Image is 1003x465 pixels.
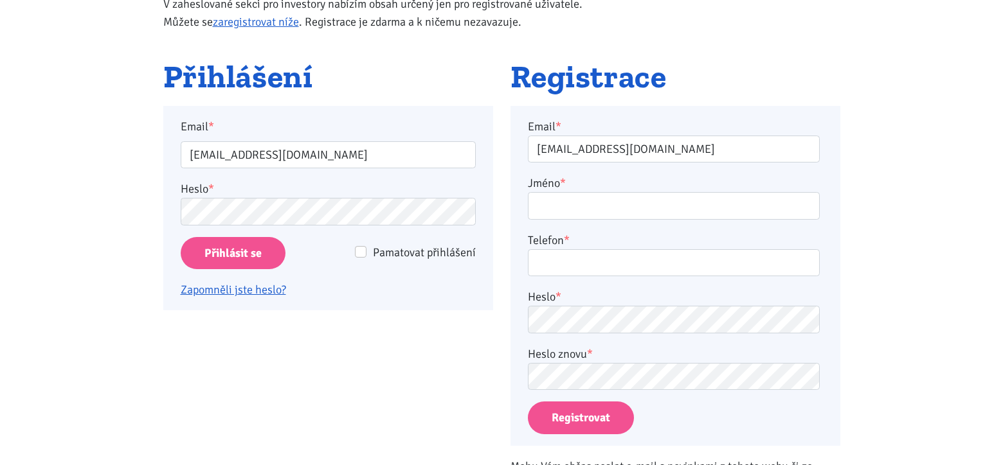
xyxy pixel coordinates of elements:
[181,180,214,198] label: Heslo
[172,118,484,136] label: Email
[587,347,593,361] abbr: required
[511,60,840,94] h2: Registrace
[213,15,299,29] a: zaregistrovat níže
[528,231,570,249] label: Telefon
[528,401,634,434] button: Registrovat
[528,118,561,136] label: Email
[556,119,561,134] abbr: required
[181,283,286,297] a: Zapomněli jste heslo?
[556,290,561,304] abbr: required
[373,245,476,259] span: Pamatovat přihlášení
[560,176,566,190] abbr: required
[528,345,593,363] label: Heslo znovu
[564,233,570,247] abbr: required
[528,288,561,306] label: Heslo
[181,237,285,270] input: Přihlásit se
[163,60,493,94] h2: Přihlášení
[528,174,566,192] label: Jméno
